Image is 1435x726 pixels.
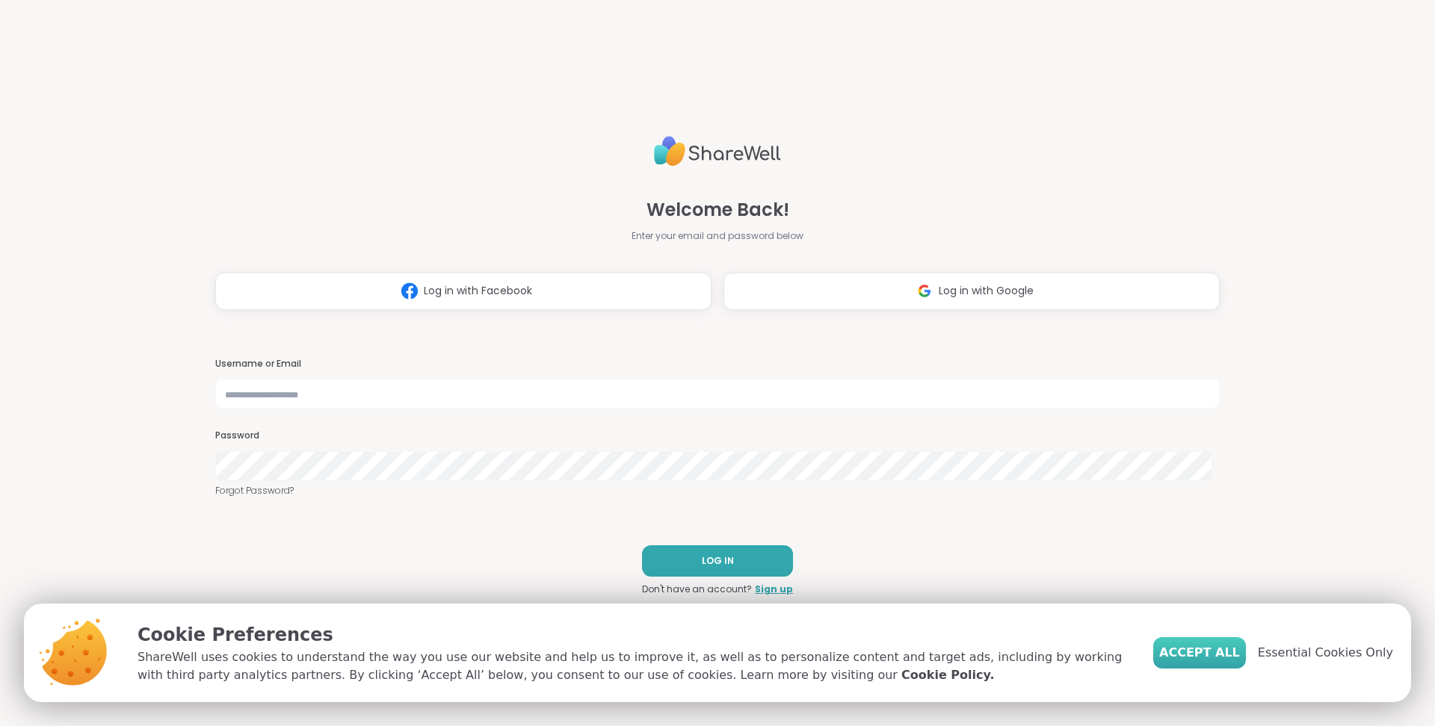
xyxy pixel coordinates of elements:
button: Log in with Google [723,273,1220,310]
p: ShareWell uses cookies to understand the way you use our website and help us to improve it, as we... [138,648,1129,684]
img: ShareWell Logomark [910,277,939,305]
span: LOG IN [702,554,734,568]
span: Log in with Facebook [424,283,532,299]
button: LOG IN [642,545,793,577]
img: ShareWell Logo [654,130,781,173]
span: Don't have an account? [642,583,752,596]
img: ShareWell Logomark [395,277,424,305]
h3: Password [215,429,1220,442]
a: Cookie Policy. [901,666,994,684]
p: Cookie Preferences [138,621,1129,648]
span: Enter your email and password below [632,229,803,243]
a: Sign up [755,583,793,596]
span: Essential Cookies Only [1258,644,1393,662]
button: Accept All [1153,637,1246,668]
a: Forgot Password? [215,484,1220,497]
span: Accept All [1159,644,1240,662]
h3: Username or Email [215,358,1220,370]
span: Log in with Google [939,283,1034,299]
button: Log in with Facebook [215,273,712,310]
span: Welcome Back! [646,196,789,223]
